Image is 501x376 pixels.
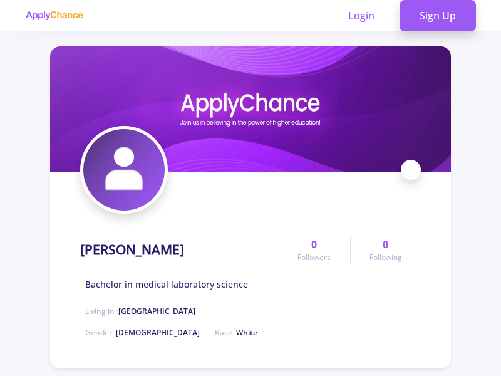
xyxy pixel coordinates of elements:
span: Gender : [85,327,200,338]
h1: [PERSON_NAME] [80,242,184,258]
img: Aslancover image [50,46,451,172]
img: applychance logo text only [25,11,83,21]
span: 0 [311,237,317,252]
span: Following [369,252,402,263]
img: Aslanavatar [83,129,165,211]
span: White [236,327,257,338]
a: 0Followers [279,237,349,263]
span: Bachelor in medical laboratory science [85,278,248,291]
span: Race : [215,327,257,338]
span: Followers [297,252,331,263]
a: 0Following [350,237,421,263]
span: 0 [383,237,388,252]
span: Living in : [85,306,195,316]
span: [DEMOGRAPHIC_DATA] [116,327,200,338]
span: [GEOGRAPHIC_DATA] [118,306,195,316]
